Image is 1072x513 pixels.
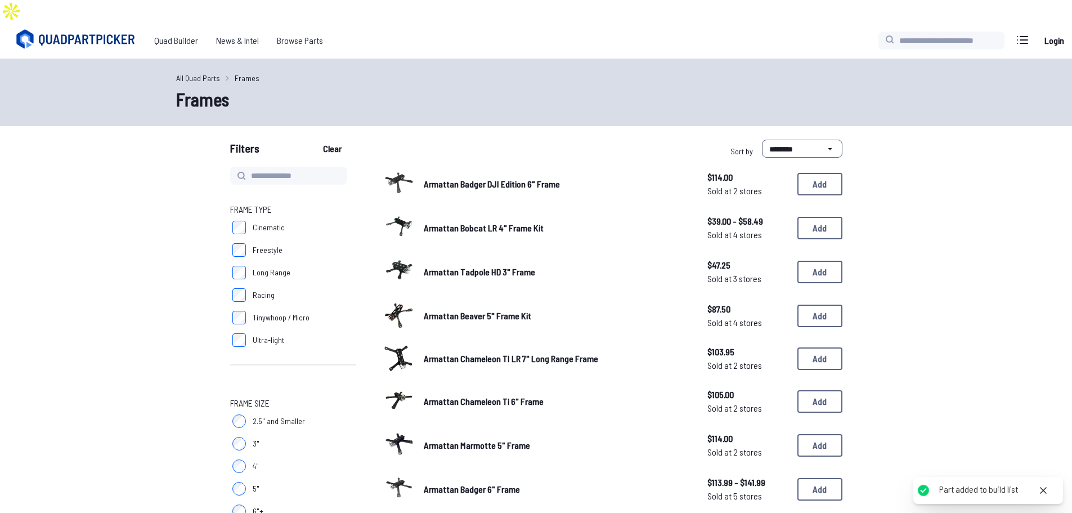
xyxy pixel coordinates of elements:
input: 2.5" and Smaller [232,414,246,428]
button: Add [797,305,842,327]
span: Armattan Marmotte 5" Frame [424,440,530,450]
span: Armattan Badger DJI Edition 6" Frame [424,179,560,189]
a: Frames [235,72,259,84]
span: Frame Type [230,203,272,216]
span: Sold at 4 stores [707,228,788,242]
button: Add [797,390,842,413]
a: image [383,211,415,246]
span: Armattan Tadpole HD 3" Frame [424,266,535,277]
a: image [383,167,415,202]
span: Filters [230,140,259,162]
h1: Frames [176,86,896,113]
span: $114.00 [707,432,788,445]
img: image [383,472,415,503]
span: $113.99 - $141.99 [707,476,788,489]
span: Sold at 3 stores [707,272,788,286]
a: Armattan Marmotte 5" Frame [424,439,689,452]
input: Long Range [232,266,246,279]
select: Sort by [762,140,842,158]
img: image [383,298,415,330]
span: $114.00 [707,171,788,184]
a: image [383,472,415,507]
span: Sort by [730,146,753,156]
span: Ultra-light [253,334,284,346]
a: Armattan Badger 6" Frame [424,483,689,496]
button: Add [797,261,842,283]
a: image [383,342,415,375]
img: image [383,167,415,198]
span: Sold at 4 stores [707,316,788,329]
span: Armattan Bobcat LR 4" Frame Kit [424,222,544,233]
input: Ultra-light [232,333,246,347]
span: Sold at 2 stores [707,359,788,372]
span: Long Range [253,267,290,278]
button: Add [797,347,842,370]
img: image [383,428,415,460]
a: Quad Builder [145,29,207,52]
button: Add [797,478,842,501]
input: Cinematic [232,221,246,234]
a: News & Intel [207,29,268,52]
a: Armattan Badger DJI Edition 6" Frame [424,177,689,191]
img: image [383,384,415,416]
span: $87.50 [707,302,788,316]
a: Armattan Chameleon Ti 6" Frame [424,395,689,408]
span: Sold at 2 stores [707,445,788,459]
span: Racing [253,289,275,301]
span: $39.00 - $58.49 [707,215,788,228]
a: All Quad Parts [176,72,220,84]
span: Tinywhoop / Micro [253,312,310,323]
a: Armattan Chameleon TI LR 7" Long Range Frame [424,352,689,365]
span: Armattan Badger 6" Frame [424,484,520,494]
span: 5" [253,483,259,494]
a: Browse Parts [268,29,332,52]
input: Racing [232,288,246,302]
span: Armattan Chameleon Ti 6" Frame [424,396,544,407]
img: image [383,345,415,372]
span: Sold at 2 stores [707,402,788,415]
span: Armattan Beaver 5" Frame Kit [424,310,531,321]
button: Add [797,434,842,457]
input: 4" [232,460,246,473]
span: Cinematic [253,222,285,233]
button: Add [797,173,842,195]
span: 3" [253,438,259,449]
span: Freestyle [253,244,282,256]
input: Tinywhoop / Micro [232,311,246,324]
span: $47.25 [707,258,788,272]
a: Login [1040,29,1067,52]
span: Frame Size [230,396,270,410]
a: Armattan Beaver 5" Frame Kit [424,309,689,323]
input: 5" [232,482,246,496]
input: Freestyle [232,243,246,257]
button: Add [797,217,842,239]
div: Part added to build list [939,484,1018,496]
span: Armattan Chameleon TI LR 7" Long Range Frame [424,353,598,364]
span: $105.00 [707,388,788,402]
span: Sold at 2 stores [707,184,788,198]
span: Sold at 5 stores [707,489,788,503]
a: Armattan Tadpole HD 3" Frame [424,265,689,279]
button: Clear [313,140,351,158]
img: image [383,211,415,242]
span: 4" [253,461,259,472]
span: 2.5" and Smaller [253,416,305,427]
a: Armattan Bobcat LR 4" Frame Kit [424,221,689,235]
a: image [383,255,415,289]
img: image [383,255,415,286]
a: image [383,298,415,333]
span: $103.95 [707,345,788,359]
a: image [383,384,415,419]
a: image [383,428,415,463]
input: 3" [232,437,246,450]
